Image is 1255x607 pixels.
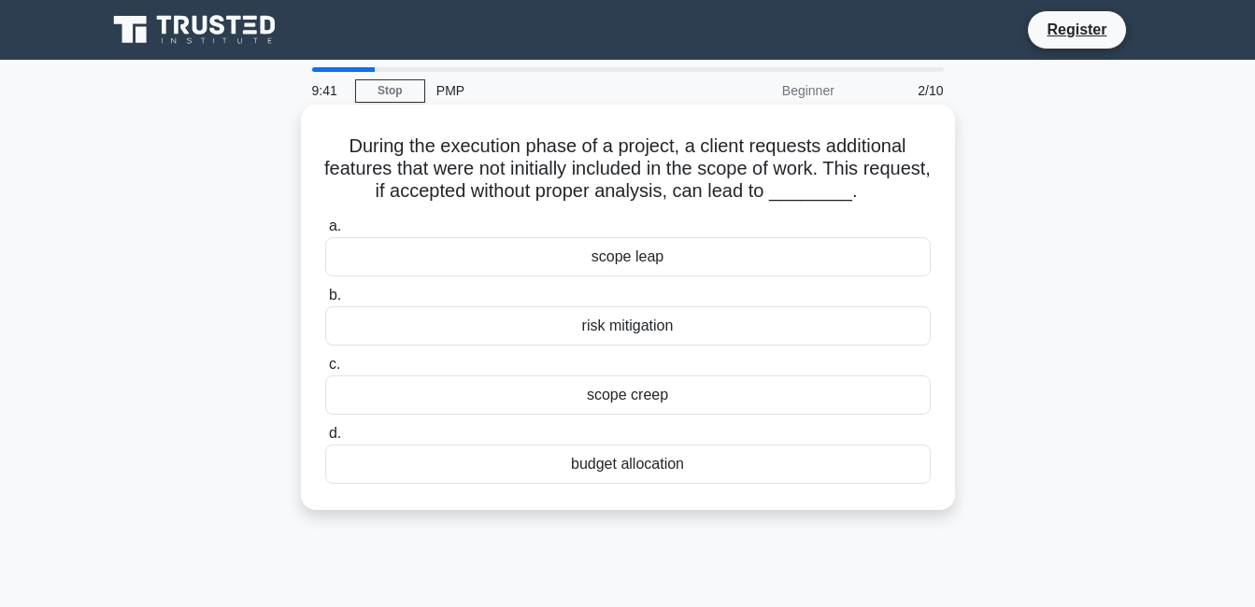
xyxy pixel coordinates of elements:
[329,287,341,303] span: b.
[325,375,931,415] div: scope creep
[323,134,933,204] h5: During the execution phase of a project, a client requests additional features that were not init...
[301,72,355,109] div: 9:41
[682,72,846,109] div: Beginner
[325,445,931,484] div: budget allocation
[329,425,341,441] span: d.
[325,237,931,276] div: scope leap
[329,356,340,372] span: c.
[425,72,682,109] div: PMP
[1035,18,1118,41] a: Register
[329,218,341,233] span: a.
[325,306,931,346] div: risk mitigation
[355,79,425,103] a: Stop
[846,72,955,109] div: 2/10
